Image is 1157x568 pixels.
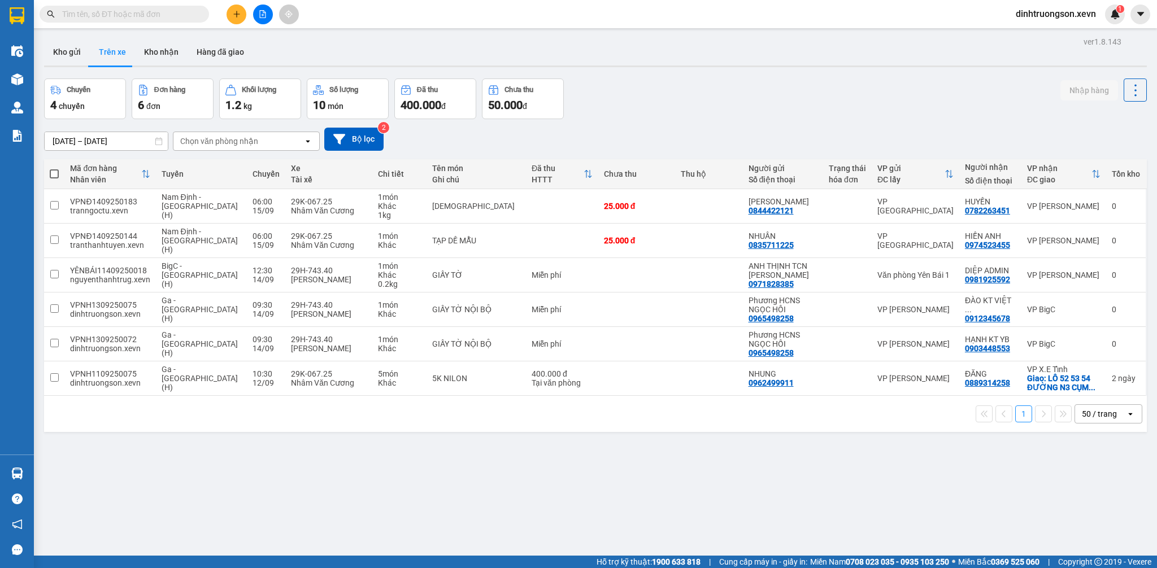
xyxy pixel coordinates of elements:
div: 1 kg [378,211,421,220]
span: question-circle [12,493,23,504]
sup: 1 [1116,5,1124,13]
div: Chưa thu [604,169,669,178]
div: Miễn phí [532,270,593,279]
button: file-add [253,5,273,24]
div: 1 món [378,300,421,309]
div: Ghi chú [432,175,520,184]
span: 10 [313,98,325,112]
div: ĐC giao [1027,175,1091,184]
span: Nam Định - [GEOGRAPHIC_DATA] (H) [162,193,238,220]
div: Khối lượng [242,86,276,94]
div: 0981925592 [965,275,1010,284]
div: VP [GEOGRAPHIC_DATA] [877,197,954,215]
button: Khối lượng1.2kg [219,78,301,119]
div: 0835711225 [749,241,794,250]
div: 1 món [378,335,421,344]
button: 1 [1015,405,1032,422]
div: VP [GEOGRAPHIC_DATA] [877,231,954,250]
div: Khác [378,241,421,250]
button: Số lượng10món [307,78,389,119]
th: Toggle SortBy [1021,159,1106,189]
img: warehouse-icon [11,467,23,479]
div: 1 món [378,231,421,241]
div: ANH THỊNH TCN YÊN BÁI [749,261,817,279]
div: 0971828385 [749,279,794,289]
span: kg [243,102,252,111]
div: VP [PERSON_NAME] [877,339,954,348]
div: TẠP DỀ MẪU [432,236,520,245]
div: GIẤY TỜ NỘI BỘ [432,305,520,314]
div: VP [PERSON_NAME] [1027,202,1101,211]
div: 0965498258 [749,348,794,357]
button: Chưa thu50.000đ [482,78,564,119]
span: đơn [146,102,160,111]
div: Khác [378,378,421,387]
div: Miễn phí [532,339,593,348]
span: 50.000 [488,98,523,112]
img: logo.jpg [14,14,71,71]
th: Toggle SortBy [872,159,959,189]
div: 12/09 [253,378,280,387]
div: ĐC lấy [877,175,945,184]
div: 0 [1112,270,1140,279]
div: VPNĐ1409250144 [70,231,150,241]
div: 5 món [378,369,421,378]
div: 0 [1112,236,1140,245]
span: Ga - [GEOGRAPHIC_DATA] (H) [162,330,238,357]
div: HTTT [532,175,584,184]
span: plus [233,10,241,18]
div: 10:30 [253,369,280,378]
div: [PERSON_NAME] [291,275,366,284]
div: Miễn phí [532,305,593,314]
div: 29K-067.25 [291,231,366,241]
div: Mã đơn hàng [70,164,141,173]
div: YÊNBÁI11409250018 [70,266,150,275]
div: Xe [291,164,366,173]
div: Tại văn phòng [532,378,593,387]
div: Trạng thái [829,164,866,173]
span: 400.000 [401,98,441,112]
button: Kho nhận [135,38,188,65]
div: GIẤY TỜ NỘI BỘ [432,339,520,348]
div: HẠNH KT YB [965,335,1016,344]
img: solution-icon [11,130,23,142]
div: Nhâm Văn Cương [291,241,366,250]
div: Đã thu [532,164,584,173]
div: Số điện thoại [965,176,1016,185]
div: Khác [378,344,421,353]
div: Chọn văn phòng nhận [180,136,258,147]
span: copyright [1094,558,1102,566]
div: VPNH1309250072 [70,335,150,344]
div: VP [PERSON_NAME] [877,305,954,314]
div: VP nhận [1027,164,1091,173]
div: 09:30 [253,300,280,309]
span: | [1048,556,1050,568]
div: LÊ HOÀNG TUẤN [749,197,817,206]
div: 14/09 [253,309,280,318]
span: 1.2 [225,98,241,112]
div: VP gửi [877,164,945,173]
th: Toggle SortBy [526,159,598,189]
div: Tồn kho [1112,169,1140,178]
span: Cung cấp máy in - giấy in: [719,556,807,568]
div: Thu hộ [681,169,737,178]
div: ĐÀO KT VIỆT TRÌ [965,296,1016,314]
span: ... [1089,383,1095,392]
div: 29K-067.25 [291,369,366,378]
div: Chuyến [253,169,280,178]
div: Người nhận [965,163,1016,172]
div: hóa đơn [829,175,866,184]
span: message [12,544,23,555]
div: 09:30 [253,335,280,344]
li: Số 10 ngõ 15 Ngọc Hồi, Q.[PERSON_NAME], [GEOGRAPHIC_DATA] [106,28,472,42]
svg: open [1126,409,1135,418]
span: đ [441,102,446,111]
div: 14/09 [253,344,280,353]
div: Khác [378,202,421,211]
div: 0903448553 [965,344,1010,353]
div: 1 món [378,193,421,202]
svg: open [303,137,312,146]
div: HUYỀN [965,197,1016,206]
span: caret-down [1136,9,1146,19]
th: Toggle SortBy [64,159,156,189]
